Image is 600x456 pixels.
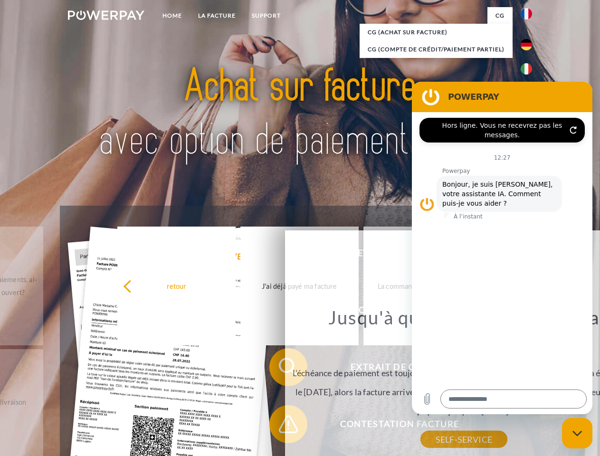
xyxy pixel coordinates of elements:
button: Extrait de compte [269,348,516,386]
img: logo-powerpay-white.svg [68,10,144,20]
a: Home [154,7,190,24]
img: it [521,63,532,75]
img: fr [521,8,532,19]
div: retour [123,279,230,292]
iframe: Fenêtre de messagerie [412,82,592,414]
a: SELF-SERVICE [420,431,507,448]
div: J'ai déjà payé ma facture [246,279,353,292]
a: CG [487,7,513,24]
img: de [521,39,532,50]
img: title-powerpay_fr.svg [91,46,509,182]
a: LA FACTURE [190,7,244,24]
a: CG (Compte de crédit/paiement partiel) [360,41,513,58]
iframe: Bouton de lancement de la fenêtre de messagerie, conversation en cours [562,418,592,448]
a: CG (achat sur facture) [360,24,513,41]
a: Support [244,7,289,24]
button: Contestation Facture [269,405,516,443]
